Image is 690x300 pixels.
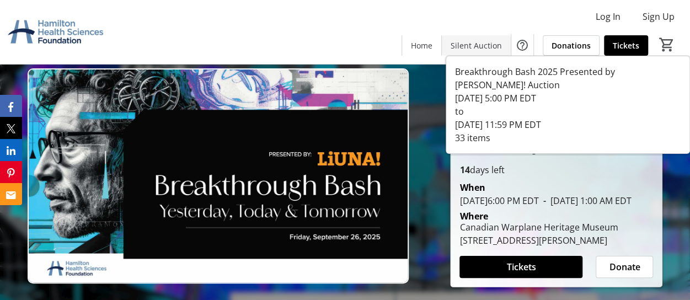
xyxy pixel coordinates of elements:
span: Home [411,40,432,51]
span: Log In [596,10,621,23]
span: - [538,195,550,207]
p: days left [459,163,653,176]
button: Log In [587,8,629,25]
div: When [459,181,485,194]
a: Donations [543,35,600,56]
div: to [455,105,681,118]
button: Help [511,34,533,56]
span: Donations [552,40,591,51]
div: [DATE] 11:59 PM EDT [455,118,681,131]
div: Where [459,212,488,221]
div: [STREET_ADDRESS][PERSON_NAME] [459,234,618,247]
button: Donate [596,256,653,278]
div: [DATE] 5:00 PM EDT [455,92,681,105]
span: [DATE] 1:00 AM EDT [538,195,631,207]
img: Campaign CTA Media Photo [28,68,409,283]
button: Cart [657,35,677,55]
button: Sign Up [634,8,683,25]
span: Sign Up [643,10,675,23]
span: Donate [609,260,640,274]
span: 14 [459,164,469,176]
button: Tickets [459,256,582,278]
a: Silent Auction [442,35,511,56]
span: Silent Auction [451,40,502,51]
div: Breakthrough Bash 2025 Presented by [PERSON_NAME]! Auction [455,65,681,92]
span: Tickets [613,40,639,51]
a: Tickets [604,35,648,56]
div: Canadian Warplane Heritage Museum [459,221,618,234]
span: [DATE] 6:00 PM EDT [459,195,538,207]
img: Hamilton Health Sciences Foundation's Logo [7,4,105,60]
a: Home [402,35,441,56]
div: 33 items [455,131,681,144]
span: Tickets [506,260,536,274]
